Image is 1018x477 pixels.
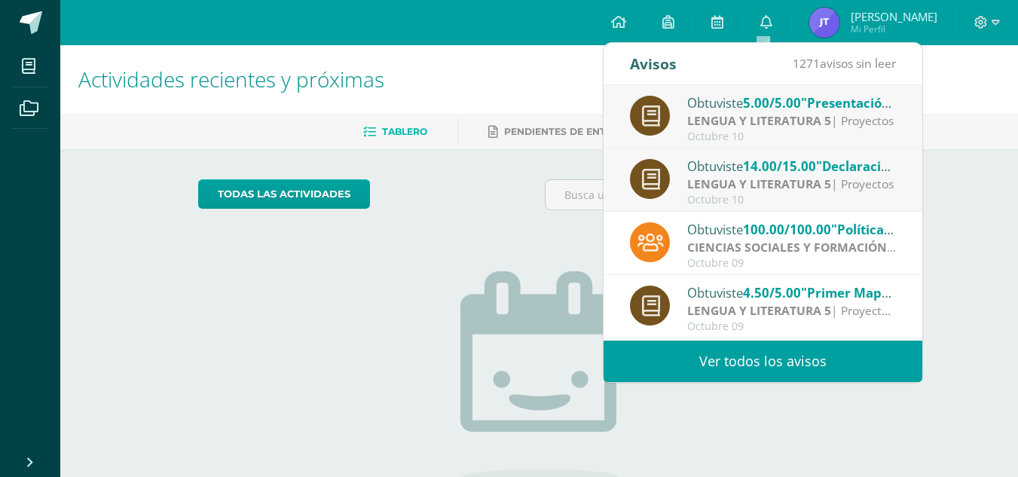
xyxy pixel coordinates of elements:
[687,239,973,255] strong: CIENCIAS SOCIALES Y FORMACIÓN CIUDADANA 5
[687,93,897,112] div: Obtuviste en
[604,341,922,382] a: Ver todos los avisos
[687,320,897,333] div: Octubre 09
[546,180,879,209] input: Busca una actividad próxima aquí...
[78,65,384,93] span: Actividades recientes y próximas
[687,219,897,239] div: Obtuviste en
[851,9,937,24] span: [PERSON_NAME]
[816,157,961,175] span: "Declaración personal"
[687,257,897,270] div: Octubre 09
[743,284,801,301] span: 4.50/5.00
[198,179,370,209] a: todas las Actividades
[687,302,897,320] div: | Proyectos de Práctica
[687,112,831,129] strong: LENGUA Y LITERATURA 5
[743,157,816,175] span: 14.00/15.00
[504,126,633,137] span: Pendientes de entrega
[687,112,897,130] div: | Proyectos
[743,94,801,112] span: 5.00/5.00
[831,221,952,238] span: "Políticas públicas"
[687,239,897,256] div: | Proyectos de dominio
[687,302,831,319] strong: LENGUA Y LITERATURA 5
[630,43,677,84] div: Avisos
[687,130,897,143] div: Octubre 10
[809,8,839,38] img: d8a4356c7f24a8a50182b01e6d5bff1d.png
[363,120,427,144] a: Tablero
[687,176,831,192] strong: LENGUA Y LITERATURA 5
[793,55,820,72] span: 1271
[687,176,897,193] div: | Proyectos
[793,55,896,72] span: avisos sin leer
[382,126,427,137] span: Tablero
[743,221,831,238] span: 100.00/100.00
[687,156,897,176] div: Obtuviste en
[687,194,897,206] div: Octubre 10
[851,23,937,35] span: Mi Perfil
[488,120,633,144] a: Pendientes de entrega
[687,283,897,302] div: Obtuviste en
[801,94,896,112] span: "Presentación"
